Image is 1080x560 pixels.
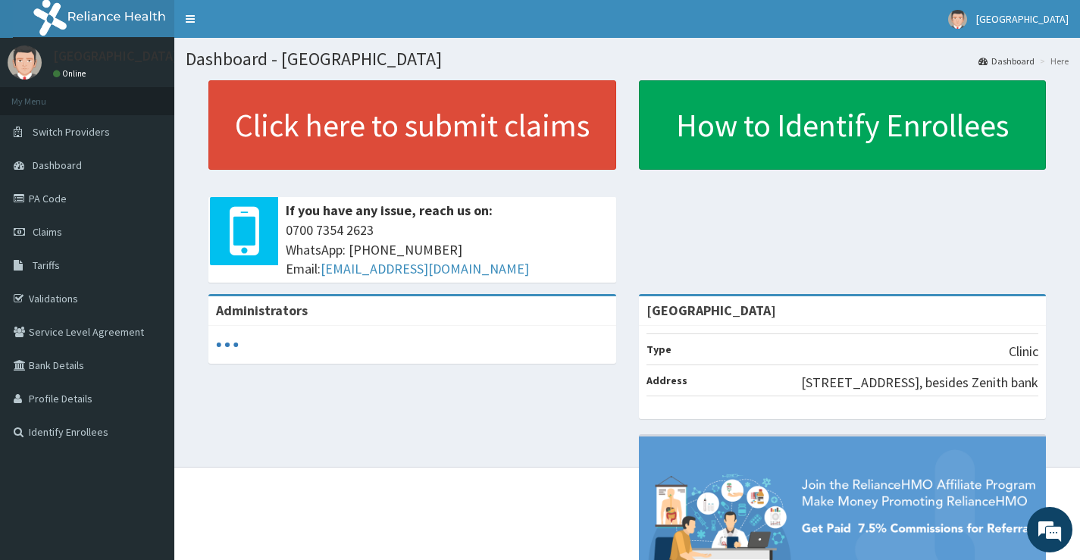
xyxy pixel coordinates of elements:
a: Online [53,68,89,79]
a: How to Identify Enrollees [639,80,1047,170]
a: Dashboard [978,55,1035,67]
img: User Image [948,10,967,29]
a: [EMAIL_ADDRESS][DOMAIN_NAME] [321,260,529,277]
p: [STREET_ADDRESS], besides Zenith bank [801,373,1038,393]
h1: Dashboard - [GEOGRAPHIC_DATA] [186,49,1069,69]
img: User Image [8,45,42,80]
a: Click here to submit claims [208,80,616,170]
svg: audio-loading [216,333,239,356]
li: Here [1036,55,1069,67]
b: If you have any issue, reach us on: [286,202,493,219]
span: Tariffs [33,258,60,272]
span: Claims [33,225,62,239]
p: Clinic [1009,342,1038,361]
b: Type [646,343,671,356]
strong: [GEOGRAPHIC_DATA] [646,302,776,319]
span: [GEOGRAPHIC_DATA] [976,12,1069,26]
span: Dashboard [33,158,82,172]
span: 0700 7354 2623 WhatsApp: [PHONE_NUMBER] Email: [286,221,609,279]
b: Address [646,374,687,387]
p: [GEOGRAPHIC_DATA] [53,49,178,63]
b: Administrators [216,302,308,319]
span: Switch Providers [33,125,110,139]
